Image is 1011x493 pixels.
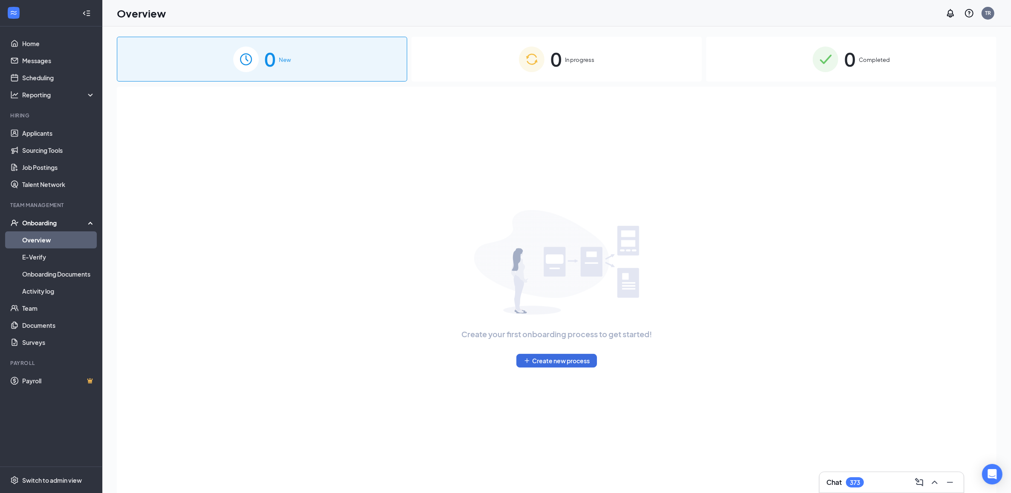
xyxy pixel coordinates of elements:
a: Activity log [22,283,95,300]
a: Surveys [22,334,95,351]
button: Minimize [943,475,957,489]
div: 373 [850,479,860,486]
svg: ComposeMessage [914,477,924,487]
span: Create your first onboarding process to get started! [461,328,652,340]
span: 0 [844,44,855,74]
span: 0 [550,44,562,74]
h1: Overview [117,6,166,20]
a: Applicants [22,125,95,142]
div: Payroll [10,359,93,367]
a: Job Postings [22,159,95,176]
svg: QuestionInfo [964,8,974,18]
a: PayrollCrown [22,372,95,389]
a: Documents [22,317,95,334]
a: Home [22,35,95,52]
a: Team [22,300,95,317]
button: PlusCreate new process [516,354,597,368]
svg: Analysis [10,90,19,99]
svg: ChevronUp [930,477,940,487]
div: Open Intercom Messenger [982,464,1002,484]
svg: Settings [10,476,19,484]
div: Team Management [10,201,93,209]
h3: Chat [826,478,842,487]
span: New [279,55,291,64]
svg: Minimize [945,477,955,487]
div: Reporting [22,90,96,99]
div: Hiring [10,112,93,119]
a: Scheduling [22,69,95,86]
a: Onboarding Documents [22,265,95,283]
button: ComposeMessage [913,475,926,489]
a: Messages [22,52,95,69]
svg: Plus [524,357,530,364]
div: Onboarding [22,219,88,227]
a: Overview [22,231,95,248]
a: Sourcing Tools [22,142,95,159]
div: TR [985,9,991,17]
span: Completed [859,55,890,64]
svg: WorkstreamLogo [9,9,18,17]
svg: Collapse [82,9,91,18]
a: Talent Network [22,176,95,193]
svg: Notifications [945,8,956,18]
span: 0 [265,44,276,74]
button: ChevronUp [928,475,941,489]
span: In progress [565,55,594,64]
a: E-Verify [22,248,95,265]
svg: UserCheck [10,219,19,227]
div: Switch to admin view [22,476,82,484]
